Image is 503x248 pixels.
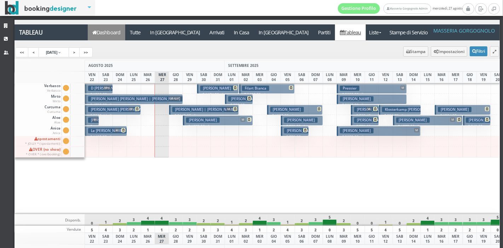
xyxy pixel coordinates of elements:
button: [PERSON_NAME] | [PERSON_NAME] M € 2149.02 5 notti [169,105,239,115]
div: 2 [434,226,449,233]
div: SAB 06 [295,233,309,244]
span: mercoledì, 27 agosto [338,3,462,14]
a: In [GEOGRAPHIC_DATA] [254,24,313,40]
small: 7 notti [107,114,119,118]
div: MAR 26 [141,71,155,83]
div: VEN 29 [183,233,197,244]
div: 2 [406,214,421,226]
div: DOM 07 [308,71,323,83]
p: € 1468.88 [242,92,293,97]
div: LUN 25 [127,71,141,83]
h4: Masseria Gorgognolo [434,28,495,34]
small: * JOLLY * (spostamenti) [25,142,61,145]
div: GIO 11 [365,71,379,83]
div: GIO 28 [169,233,183,244]
a: Gestione Profilo [338,3,380,14]
div: 4 [155,214,169,226]
small: 3 notti [301,124,313,129]
a: Tutte [125,24,146,40]
p: € 1875.20 [186,123,250,129]
p: € 769.42 [354,113,377,124]
div: SAB 30 [197,233,211,244]
div: 5 [323,214,337,226]
div: 4 [281,226,295,233]
div: 1 [225,214,239,226]
div: 3 [463,214,477,226]
a: >> [79,47,93,57]
div: LUN 15 [421,71,435,83]
div: 2 [112,214,127,226]
button: [PERSON_NAME] € 1384.92 4 notti [435,105,491,115]
p: € 2092.50 [340,102,404,108]
p: € 1174.50 [200,92,237,97]
div: MER 27 [155,233,169,244]
span: Anice [50,126,62,135]
span: Curcuma [44,105,62,114]
p: € 1320.00 [88,123,97,146]
div: LUN 08 [323,233,337,244]
div: VEN 12 [378,71,393,83]
div: DOM 07 [308,233,323,244]
div: MAR 26 [141,233,155,244]
small: 5 notti [415,124,427,129]
div: 4 [99,226,113,233]
div: GIO 18 [463,233,477,244]
div: 2 [127,226,141,233]
div: DOM 24 [112,71,127,83]
div: DOM 14 [406,233,421,244]
h3: [PERSON_NAME] [PERSON_NAME] | [PERSON_NAME] [88,117,183,123]
a: Tableau [15,24,88,40]
div: 3 [183,214,197,226]
h3: [PERSON_NAME] [PERSON_NAME] | [PERSON_NAME] [88,107,183,112]
h3: [PERSON_NAME] [186,117,220,123]
p: € 1573.90 [396,123,461,129]
span: M+L [103,86,111,90]
small: Anice [53,131,61,135]
div: 2 [197,214,211,226]
div: 0 [365,214,379,226]
a: Arrivati [205,24,229,40]
div: 1 [421,226,435,233]
div: VEN 19 [476,71,491,83]
span: AGOSTO 2025 [88,63,113,68]
button: [PERSON_NAME] € 783.00 3 notti [281,115,323,126]
h3: [PERSON_NAME] [438,107,472,112]
div: VEN 12 [378,233,393,244]
small: 5 notti [359,103,371,108]
div: VEN 05 [281,233,295,244]
a: Tableau [335,24,366,40]
div: 4 [253,214,267,226]
p: € 1192.32 [88,134,125,140]
button: [PERSON_NAME] € 1320.00 4 notti [267,105,323,115]
div: LUN 01 [225,233,239,244]
div: 2 [210,214,225,226]
div: 3 [267,214,281,226]
div: 3 [169,214,183,226]
div: 2 [336,214,351,226]
h3: [PERSON_NAME] [284,128,318,133]
span: OVER (no show) [25,147,62,157]
div: LUN 25 [127,233,141,244]
button: [PERSON_NAME] [PERSON_NAME] | [PERSON_NAME] M € 1320.00 [85,115,99,126]
div: VEN 29 [183,71,197,83]
div: 2 [295,214,309,226]
span: M [366,107,371,111]
div: 2 [449,226,463,233]
div: 3 [239,226,253,233]
h3: Filart Bianca [242,86,269,91]
h3: [PERSON_NAME] [340,128,374,133]
div: Vendute [15,226,85,233]
button: Filtri [470,46,487,56]
div: 4 [141,214,155,226]
div: VEN 05 [281,71,295,83]
div: 3 [197,226,211,233]
div: MAR 02 [239,233,253,244]
div: VEN 22 [85,71,99,83]
div: GIO 18 [463,71,477,83]
div: 1 [99,214,113,226]
div: MAR 16 [434,71,449,83]
a: In Casa [229,24,254,40]
span: M [400,86,405,90]
small: 3 notti [399,114,411,118]
div: 3 [308,214,323,226]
